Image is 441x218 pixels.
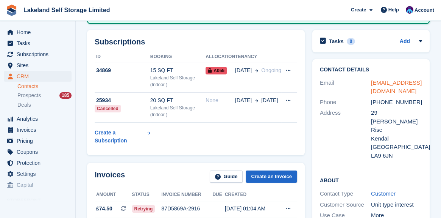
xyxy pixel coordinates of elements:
th: Due [212,189,224,201]
span: Home [17,27,62,38]
div: Contact Type [320,190,371,198]
a: Lakeland Self Storage Limited [20,4,113,16]
h2: Contact Details [320,67,422,73]
div: Cancelled [95,105,121,112]
th: Created [225,189,277,201]
div: 25934 [95,96,150,104]
div: Email [320,79,371,96]
div: [PHONE_NUMBER] [371,98,422,107]
span: Protection [17,158,62,168]
h2: Subscriptions [95,38,297,46]
span: Ongoing [261,67,281,73]
a: Customer [371,190,396,197]
th: Invoice number [161,189,212,201]
th: Tenancy [235,51,281,63]
span: A055 [206,67,227,74]
div: 185 [59,92,72,99]
h2: Invoices [95,171,125,183]
a: Create an Invoice [246,171,297,183]
div: [GEOGRAPHIC_DATA] [371,143,422,152]
span: Tasks [17,38,62,49]
th: Amount [95,189,132,201]
a: menu [4,180,72,190]
div: Customer Source [320,201,371,209]
a: menu [4,136,72,146]
div: Phone [320,98,371,107]
span: Prospects [17,92,41,99]
a: Add [400,37,410,46]
a: menu [4,125,72,135]
th: ID [95,51,150,63]
div: 29 [PERSON_NAME] Rise [371,109,422,134]
div: Unit type interest [371,201,422,209]
a: menu [4,49,72,60]
th: Status [132,189,162,201]
a: menu [4,147,72,157]
span: [DATE] [261,96,278,104]
span: CRM [17,71,62,82]
span: Subscriptions [17,49,62,60]
span: Storefront [7,197,75,204]
a: Deals [17,101,72,109]
span: Deals [17,101,31,109]
a: menu [4,60,72,71]
div: 15 SQ FT [150,66,206,74]
div: Create a Subscription [95,129,145,145]
span: Account [415,6,434,14]
span: Pricing [17,136,62,146]
div: 34869 [95,66,150,74]
span: Retrying [132,205,155,213]
span: Capital [17,180,62,190]
div: Kendal [371,134,422,143]
th: Booking [150,51,206,63]
a: Prospects 185 [17,92,72,100]
div: Lakeland Self Storage (Indoor ) [150,104,206,118]
span: Invoices [17,125,62,135]
a: menu [4,169,72,179]
h2: Tasks [329,38,344,45]
a: Contacts [17,83,72,90]
a: menu [4,38,72,49]
span: Settings [17,169,62,179]
th: Allocation [206,51,235,63]
a: menu [4,158,72,168]
img: David Dickson [406,6,413,14]
a: menu [4,114,72,124]
div: Lakeland Self Storage (Indoor ) [150,74,206,88]
a: menu [4,71,72,82]
span: [DATE] [235,96,252,104]
span: £74.50 [96,205,112,213]
span: Sites [17,60,62,71]
a: [EMAIL_ADDRESS][DOMAIN_NAME] [371,79,422,95]
span: Coupons [17,147,62,157]
a: Guide [210,171,243,183]
span: Help [388,6,399,14]
span: Analytics [17,114,62,124]
a: menu [4,27,72,38]
div: 20 SQ FT [150,96,206,104]
a: Create a Subscription [95,126,150,148]
div: Address [320,109,371,160]
h2: About [320,176,422,184]
span: Create [351,6,366,14]
div: 0 [347,38,355,45]
div: None [206,96,235,104]
span: [DATE] [235,66,252,74]
img: stora-icon-8386f47178a22dfd0bd8f6a31ec36ba5ce8667c1dd55bd0f319d3a0aa187defe.svg [6,5,17,16]
div: [DATE] 01:04 AM [225,205,277,213]
div: LA9 6JN [371,152,422,160]
div: 87D5869A-2916 [161,205,212,213]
